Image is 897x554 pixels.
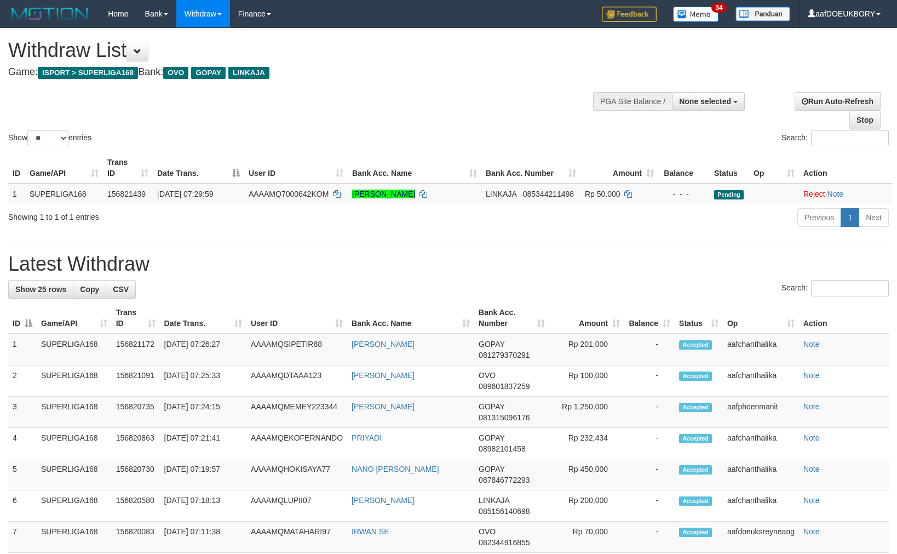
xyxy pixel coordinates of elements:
td: [DATE] 07:19:57 [160,459,246,490]
span: Copy 089601837259 to clipboard [479,382,530,391]
a: [PERSON_NAME] [352,496,415,505]
a: Note [803,433,820,442]
span: GOPAY [479,465,504,473]
td: Rp 201,000 [549,334,624,365]
span: Copy 085156140698 to clipboard [479,507,530,516]
a: Note [803,465,820,473]
span: LINKAJA [228,67,269,79]
span: Copy 082344916855 to clipboard [479,538,530,547]
th: Amount: activate to sort column ascending [580,152,658,184]
span: Pending [714,190,744,199]
th: Bank Acc. Name: activate to sort column ascending [348,152,481,184]
td: aafchanthalika [723,490,799,522]
span: Copy 08982101458 to clipboard [479,444,526,453]
h4: Game: Bank: [8,67,587,78]
a: [PERSON_NAME] [352,371,415,380]
span: Accepted [679,434,712,443]
span: Accepted [679,372,712,381]
span: ISPORT > SUPERLIGA168 [38,67,138,79]
td: Rp 1,250,000 [549,397,624,428]
a: Note [827,190,844,198]
span: 34 [711,3,726,13]
td: - [624,459,675,490]
td: - [624,522,675,553]
img: Button%20Memo.svg [673,7,719,22]
th: Bank Acc. Number: activate to sort column ascending [481,152,580,184]
td: SUPERLIGA168 [37,522,112,553]
th: Status [710,152,749,184]
th: Action [799,302,889,334]
td: [DATE] 07:24:15 [160,397,246,428]
td: SUPERLIGA168 [37,428,112,459]
a: [PERSON_NAME] [352,190,415,198]
td: SUPERLIGA168 [37,334,112,365]
td: AAAAMQMATAHARI97 [246,522,347,553]
a: IRWAN SE [352,527,389,536]
td: - [624,365,675,397]
td: - [624,334,675,365]
th: Date Trans.: activate to sort column ascending [160,302,246,334]
a: Copy [73,280,106,299]
td: [DATE] 07:18:13 [160,490,246,522]
span: Rp 50.000 [585,190,620,198]
th: Op: activate to sort column ascending [723,302,799,334]
th: Balance [658,152,710,184]
label: Search: [781,130,889,146]
span: OVO [479,371,496,380]
a: Note [803,371,820,380]
th: Amount: activate to sort column ascending [549,302,624,334]
td: 3 [8,397,37,428]
th: Bank Acc. Number: activate to sort column ascending [474,302,549,334]
div: PGA Site Balance / [593,92,672,111]
td: 1 [8,184,25,204]
th: Trans ID: activate to sort column ascending [112,302,160,334]
td: AAAAMQEKOFERNANDO [246,428,347,459]
td: aafchanthalika [723,365,799,397]
td: SUPERLIGA168 [25,184,103,204]
td: [DATE] 07:25:33 [160,365,246,397]
span: LINKAJA [479,496,509,505]
td: 7 [8,522,37,553]
a: [PERSON_NAME] [352,402,415,411]
td: Rp 100,000 [549,365,624,397]
span: Accepted [679,528,712,537]
span: 156821439 [107,190,146,198]
td: [DATE] 07:11:38 [160,522,246,553]
td: SUPERLIGA168 [37,397,112,428]
img: MOTION_logo.png [8,5,91,22]
label: Search: [781,280,889,296]
td: 156820730 [112,459,160,490]
span: Accepted [679,496,712,506]
a: Note [803,402,820,411]
td: - [624,397,675,428]
td: 5 [8,459,37,490]
th: Status: activate to sort column ascending [675,302,723,334]
th: Date Trans.: activate to sort column descending [153,152,244,184]
h1: Latest Withdraw [8,253,889,275]
span: None selected [679,97,731,106]
span: GOPAY [191,67,226,79]
td: aafchanthalika [723,428,799,459]
span: Show 25 rows [15,285,66,294]
span: GOPAY [479,433,504,442]
th: Game/API: activate to sort column ascending [25,152,103,184]
td: 156821172 [112,334,160,365]
span: Copy 081315096176 to clipboard [479,413,530,422]
td: AAAAMQMEMEY223344 [246,397,347,428]
td: aafdoeuksreyneang [723,522,799,553]
label: Show entries [8,130,91,146]
a: PRIYADI [352,433,382,442]
a: Next [859,208,889,227]
a: Note [803,340,820,349]
a: Note [803,527,820,536]
td: AAAAMQLUPII07 [246,490,347,522]
button: None selected [672,92,745,111]
span: CSV [113,285,129,294]
td: 156820580 [112,490,160,522]
td: AAAAMQHOKISAYA77 [246,459,347,490]
td: 156820083 [112,522,160,553]
td: 156820735 [112,397,160,428]
span: LINKAJA [486,190,516,198]
th: Op: activate to sort column ascending [749,152,799,184]
h1: Withdraw List [8,39,587,61]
